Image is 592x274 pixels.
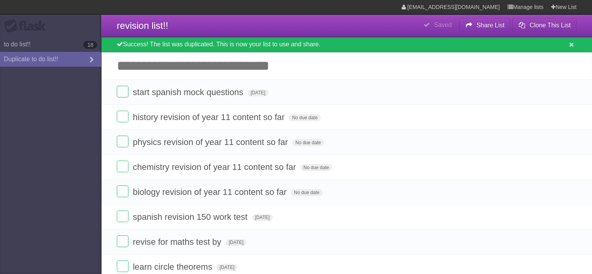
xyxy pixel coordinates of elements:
span: spanish revision 150 work test [133,212,249,222]
div: Success! The list was duplicated. This is now your list to use and share. [101,37,592,52]
span: chemistry revision of year 11 content so far [133,162,298,172]
div: Flask [4,19,51,33]
b: Share List [476,22,504,28]
b: 18 [83,41,97,49]
span: revise for maths test by [133,237,223,247]
span: physics revision of year 11 content so far [133,137,290,147]
label: Done [117,186,128,197]
label: Done [117,235,128,247]
span: revision list!! [117,20,168,31]
span: history revision of year 11 content so far [133,112,286,122]
span: [DATE] [248,89,269,96]
button: Clone This List [512,18,576,32]
span: [DATE] [226,239,247,246]
span: biology revision of year 11 content so far [133,187,288,197]
span: No due date [292,139,324,146]
span: No due date [300,164,332,171]
b: Clone This List [529,22,571,28]
span: [DATE] [252,214,273,221]
span: No due date [289,114,320,121]
label: Done [117,86,128,97]
span: [DATE] [216,264,237,271]
label: Done [117,161,128,172]
button: Share List [459,18,511,32]
label: Done [117,260,128,272]
span: learn circle theorems [133,262,214,272]
label: Done [117,136,128,147]
b: Saved [434,21,451,28]
label: Done [117,111,128,122]
span: start spanish mock questions [133,87,245,97]
label: Done [117,210,128,222]
span: No due date [291,189,322,196]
